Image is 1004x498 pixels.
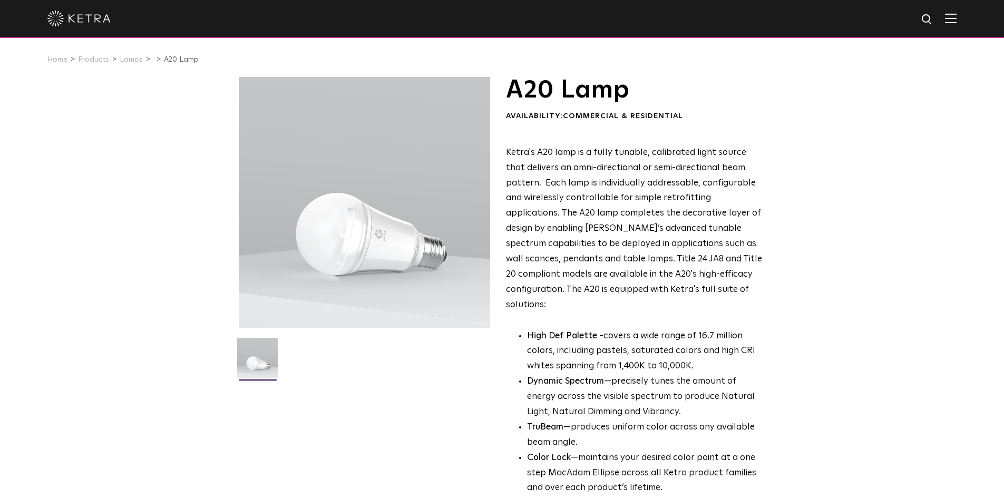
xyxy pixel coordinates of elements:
span: Commercial & Residential [563,112,683,120]
strong: Dynamic Spectrum [527,377,604,386]
strong: TruBeam [527,423,563,432]
img: Hamburger%20Nav.svg [945,13,957,23]
strong: Color Lock [527,453,571,462]
a: A20 Lamp [164,56,199,63]
p: covers a wide range of 16.7 million colors, including pastels, saturated colors and high CRI whit... [527,329,763,375]
div: Availability: [506,111,763,122]
span: Ketra's A20 lamp is a fully tunable, calibrated light source that delivers an omni-directional or... [506,148,762,309]
img: A20-Lamp-2021-Web-Square [237,338,278,386]
a: Lamps [120,56,143,63]
li: —precisely tunes the amount of energy across the visible spectrum to produce Natural Light, Natur... [527,374,763,420]
a: Products [78,56,109,63]
li: —maintains your desired color point at a one step MacAdam Ellipse across all Ketra product famili... [527,451,763,496]
li: —produces uniform color across any available beam angle. [527,420,763,451]
strong: High Def Palette - [527,331,603,340]
img: ketra-logo-2019-white [47,11,111,26]
a: Home [47,56,67,63]
h1: A20 Lamp [506,77,763,103]
img: search icon [921,13,934,26]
